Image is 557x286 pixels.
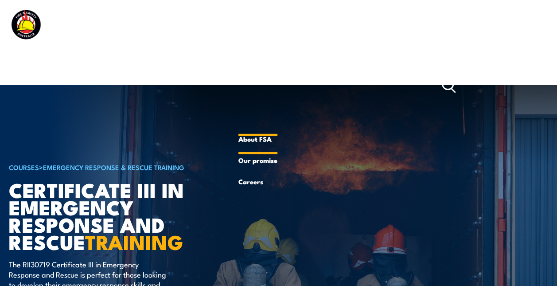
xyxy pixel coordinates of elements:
a: Contact [398,43,423,128]
strong: TRAINING [85,226,183,257]
a: Careers [238,171,277,192]
a: About FSA [238,128,277,150]
a: COURSES [9,162,39,172]
a: Emergency Response Services [125,43,219,128]
h6: > [9,162,228,172]
a: Courses [9,43,34,128]
a: Course Calendar [53,43,105,128]
a: Learner Portal [334,43,379,128]
h1: Certificate III in Emergency Response and Rescue [9,181,228,250]
a: Our promise [238,150,277,171]
a: About Us [238,43,277,128]
a: News [297,43,314,128]
a: Emergency Response & Rescue Training [43,162,184,172]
